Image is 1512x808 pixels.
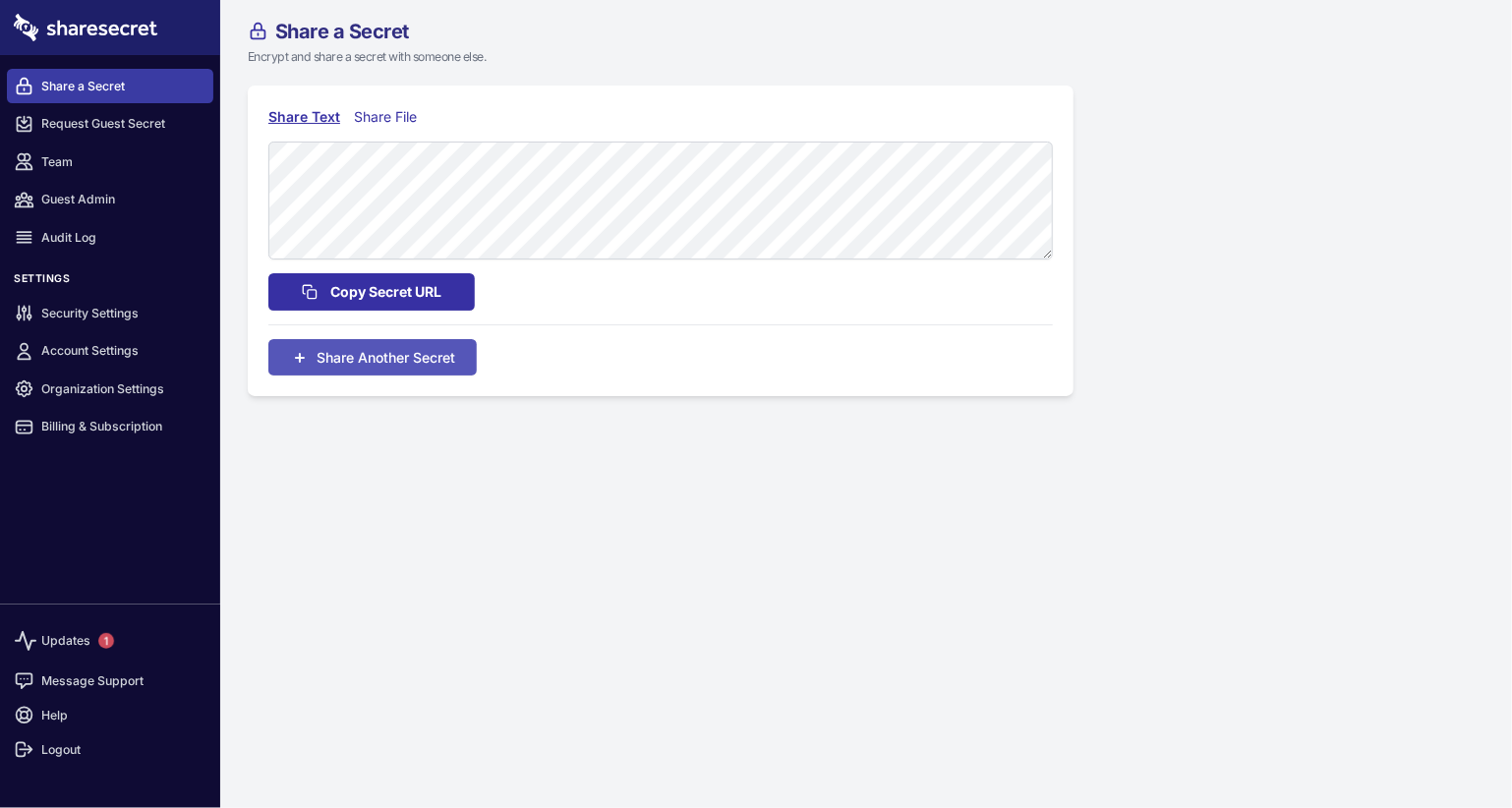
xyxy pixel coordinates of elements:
a: Team [7,144,213,179]
a: Share a Secret [7,69,213,103]
a: Security Settings [7,296,213,330]
div: Share File [354,106,426,128]
a: Updates1 [7,618,213,664]
a: Organization Settings [7,372,213,406]
div: Share Text [268,106,340,128]
a: Help [7,698,213,732]
button: Copy Secret URL [268,273,475,311]
a: Account Settings [7,334,213,369]
span: 1 [98,633,114,649]
span: Share a Secret [275,22,409,41]
span: Copy Secret URL [330,281,441,303]
p: Encrypt and share a secret with someone else. [248,48,1184,66]
a: Audit Log [7,220,213,255]
iframe: Drift Widget Chat Controller [1414,710,1488,784]
a: Logout [7,732,213,767]
a: Billing & Subscription [7,410,213,444]
h3: Settings [7,272,213,293]
span: Share Another Secret [317,347,455,368]
a: Guest Admin [7,183,213,217]
a: Request Guest Secret [7,107,213,142]
a: Message Support [7,664,213,698]
button: Share Another Secret [268,339,477,375]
